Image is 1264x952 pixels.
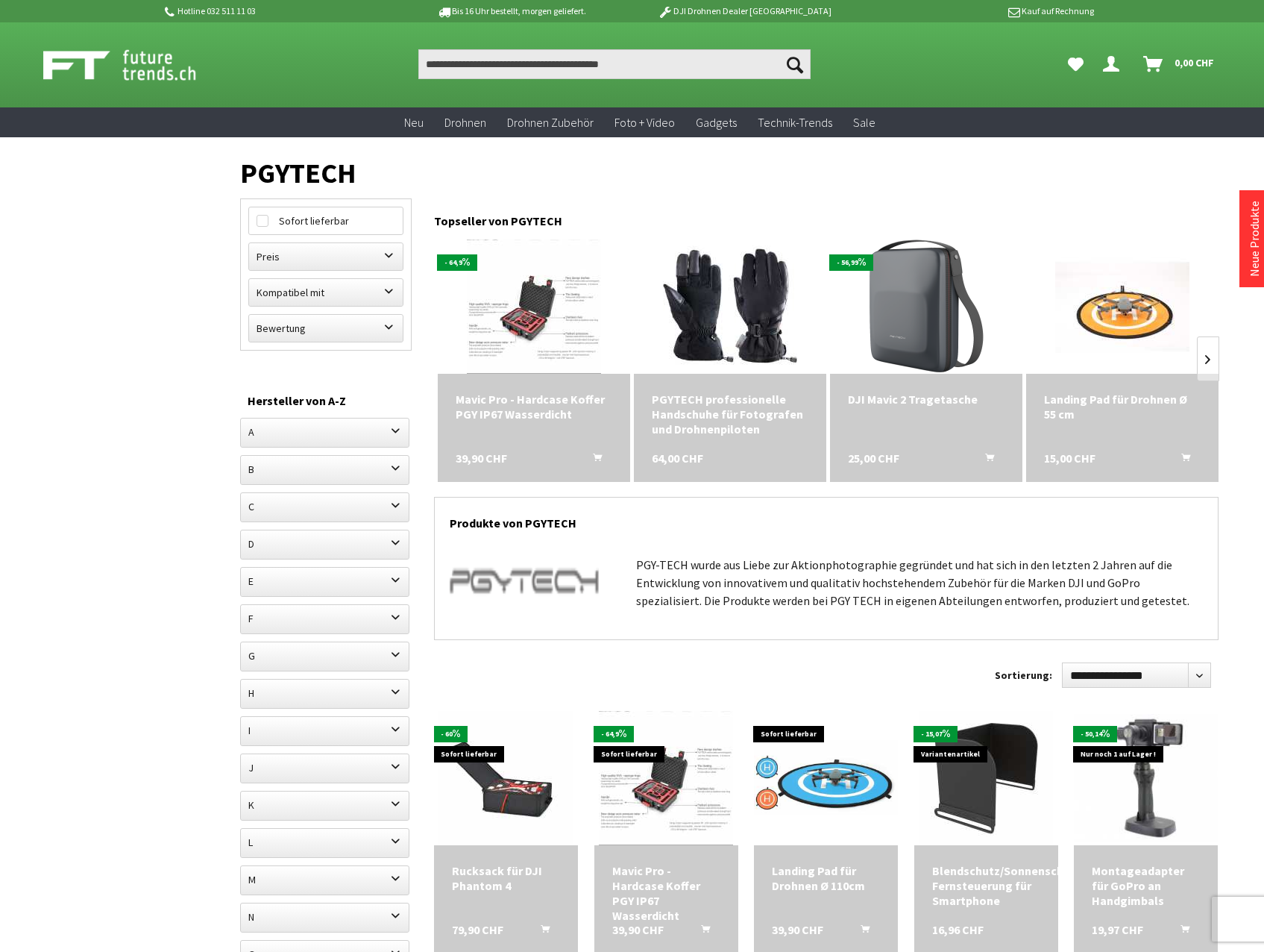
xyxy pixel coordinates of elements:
[747,107,843,138] a: Technik-Trends
[249,315,403,342] label: Bewertung
[628,2,861,20] p: DJI Drohnen Dealer [GEOGRAPHIC_DATA]
[450,498,1203,541] h1: Produkte von PGYTECH
[1044,392,1201,422] a: Landing Pad für Drohnen Ø 55 cm 15,00 CHF In den Warenkorb
[444,115,486,130] span: Drohnen
[467,239,601,374] img: Mavic Pro - Hardcase Koffer PGY IP67 Wasserdicht
[241,754,409,781] label: J
[599,711,733,845] img: Mavic Pro - Hardcase Koffer PGY IP67 Wasserdicht
[779,49,811,79] button: Suchen
[1044,392,1201,422] div: Landing Pad für Drohnen Ø 55 cm
[241,605,409,632] label: F
[241,829,409,856] label: L
[241,642,409,669] label: G
[241,717,409,744] label: I
[241,493,409,520] label: C
[497,107,604,138] a: Drohnen Zubehör
[1092,922,1143,937] span: 19,97 CHF
[853,115,875,130] span: Sale
[772,922,823,937] span: 39,90 CHF
[612,863,720,923] a: Mavic Pro - Hardcase Koffer PGY IP67 Wasserdicht 39,90 CHF In den Warenkorb
[612,863,720,923] div: Mavic Pro - Hardcase Koffer PGY IP67 Wasserdicht
[758,115,832,130] span: Technik-Trends
[241,419,409,445] label: A
[43,46,229,84] img: Shop Futuretrends - zur Startseite wechseln
[1074,714,1218,842] img: Montageadapter für GoPro an Handgimbals
[249,279,403,306] label: Kompatibel mit
[241,456,409,483] label: B
[1097,49,1131,79] a: Dein Konto
[859,239,993,374] img: DJI Mavic 2 Tragetasche
[394,107,434,138] a: Neu
[241,904,409,930] label: N
[932,863,1040,908] a: Blendschutz/Sonnenschutz Fernsteuerung für Smartphone 16,96 CHF
[652,392,808,436] a: PGYTECH professionelle Handschuhe für Fotografen und Drohnenpiloten 64,00 CHF
[1163,451,1199,470] button: In den Warenkorb
[1247,201,1262,277] a: Neue Produkte
[241,530,409,557] label: D
[1175,51,1214,75] span: 0,00 CHF
[652,451,703,466] span: 64,00 CHF
[452,863,560,893] a: Rucksack für DJI Phantom 4 79,90 CHF In den Warenkorb
[843,107,886,138] a: Sale
[1044,451,1095,466] span: 15,00 CHF
[241,568,409,595] label: E
[248,391,404,410] div: Hersteller von A-Z
[241,680,409,707] label: H
[683,922,719,942] button: In den Warenkorb
[636,556,1203,610] p: PGY-TECH wurde aus Liebe zur Aktionphotographie gegründet und hat sich in den letzten 2 Jahren au...
[1092,863,1200,908] div: Montageadapter für GoPro an Handgimbals
[163,2,395,20] p: Hotline 032 511 11 03
[861,2,1094,20] p: Kauf auf Rechnung
[772,863,880,893] div: Landing Pad für Drohnen Ø 110cm
[395,2,628,20] p: Bis 16 Uhr bestellt, morgen geliefert.
[456,392,612,422] a: Mavic Pro - Hardcase Koffer PGY IP67 Wasserdicht 39,90 CHF In den Warenkorb
[507,115,594,130] span: Drohnen Zubehör
[772,863,880,893] a: Landing Pad für Drohnen Ø 110cm 39,90 CHF In den Warenkorb
[843,922,878,942] button: In den Warenkorb
[434,107,497,138] a: Drohnen
[523,922,559,942] button: In den Warenkorb
[240,163,1219,184] h1: PGYTECH
[575,451,611,470] button: In den Warenkorb
[848,451,899,466] span: 25,00 CHF
[919,711,1053,845] img: Blendschutz/Sonnenschutz Fernsteuerung für Smartphone
[848,392,1004,407] div: DJI Mavic 2 Tragetasche
[404,115,424,130] span: Neu
[685,107,747,138] a: Gadgets
[1055,239,1189,374] img: Landing Pad für Drohnen Ø 55 cm
[848,392,1004,407] a: DJI Mavic 2 Tragetasche 25,00 CHF In den Warenkorb
[452,922,503,937] span: 79,90 CHF
[1060,49,1091,79] a: Meine Favoriten
[696,115,737,130] span: Gadgets
[612,922,664,937] span: 39,90 CHF
[450,556,599,608] img: PGYTECH
[652,392,808,436] div: PGYTECH professionelle Handschuhe für Fotografen und Drohnenpiloten
[614,115,675,130] span: Foto + Video
[418,49,811,79] input: Produkt, Marke, Kategorie, EAN, Artikelnummer…
[932,922,984,937] span: 16,96 CHF
[456,451,507,466] span: 39,90 CHF
[456,392,612,422] div: Mavic Pro - Hardcase Koffer PGY IP67 Wasserdicht
[241,866,409,893] label: M
[249,243,403,270] label: Preis
[438,711,573,845] img: Rucksack für DJI Phantom 4
[241,792,409,818] label: K
[452,863,560,893] div: Rucksack für DJI Phantom 4
[995,663,1052,687] label: Sortierung:
[967,451,1003,470] button: In den Warenkorb
[663,239,797,374] img: PGYTECH professionelle Handschuhe für Fotografen und Drohnenpiloten
[1092,863,1200,908] a: Montageadapter für GoPro an Handgimbals 19,97 CHF In den Warenkorb
[249,207,403,234] label: Sofort lieferbar
[932,863,1040,908] div: Blendschutz/Sonnenschutz Fernsteuerung für Smartphone
[434,198,1219,236] div: Topseller von PGYTECH
[604,107,685,138] a: Foto + Video
[1137,49,1221,79] a: Warenkorb
[1163,922,1198,942] button: In den Warenkorb
[754,740,898,815] img: Landing Pad für Drohnen Ø 110cm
